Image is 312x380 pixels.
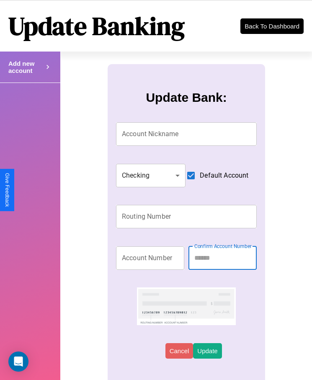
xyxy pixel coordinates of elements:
button: Cancel [165,343,193,359]
button: Update [193,343,222,359]
div: Give Feedback [4,173,10,207]
div: Checking [116,164,186,187]
span: Default Account [200,171,248,181]
h1: Update Banking [8,9,185,43]
img: check [137,287,235,325]
div: Open Intercom Messenger [8,352,28,372]
button: Back To Dashboard [240,18,304,34]
h4: Add new account [8,60,44,74]
label: Confirm Account Number [194,243,252,250]
h3: Update Bank: [146,90,227,105]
